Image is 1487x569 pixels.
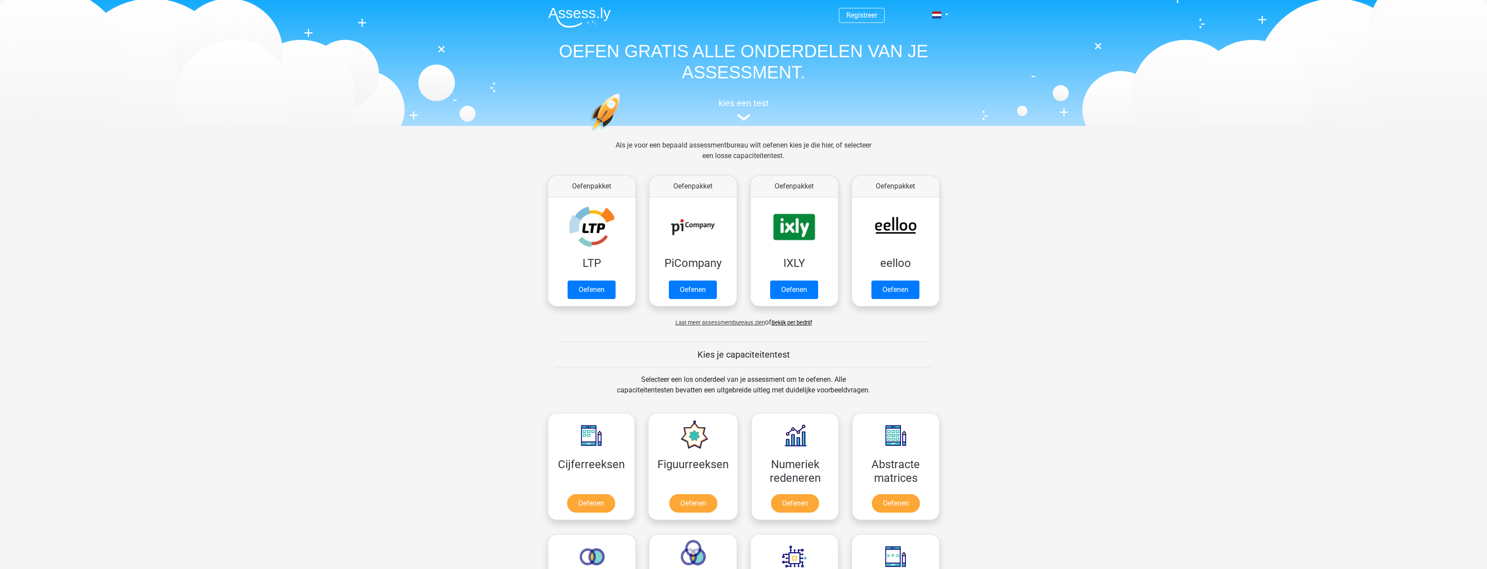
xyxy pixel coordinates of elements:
[541,98,946,108] h5: kies een test
[771,494,819,513] a: Oefenen
[609,374,878,406] div: Selecteer een los onderdeel van je assessment om te oefenen. Alle capaciteitentesten bevatten een...
[590,93,654,173] img: oefenen
[541,310,946,328] div: of
[548,7,611,28] img: Assessly
[669,281,717,299] a: Oefenen
[541,41,946,83] h1: OEFEN GRATIS ALLE ONDERDELEN VAN JE ASSESSMENT.
[609,140,878,172] div: Als je voor een bepaald assessmentbureau wilt oefenen kies je die hier, of selecteer een losse ca...
[669,494,717,513] a: Oefenen
[567,494,615,513] a: Oefenen
[737,114,750,121] img: assessment
[770,281,818,299] a: Oefenen
[675,319,765,326] span: Laat meer assessmentbureaus zien
[846,11,877,19] a: Registreer
[541,98,946,121] a: kies een test
[872,494,920,513] a: Oefenen
[568,281,616,299] a: Oefenen
[871,281,919,299] a: Oefenen
[771,319,812,326] a: Bekijk per bedrijf
[556,349,932,360] h5: Kies je capaciteitentest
